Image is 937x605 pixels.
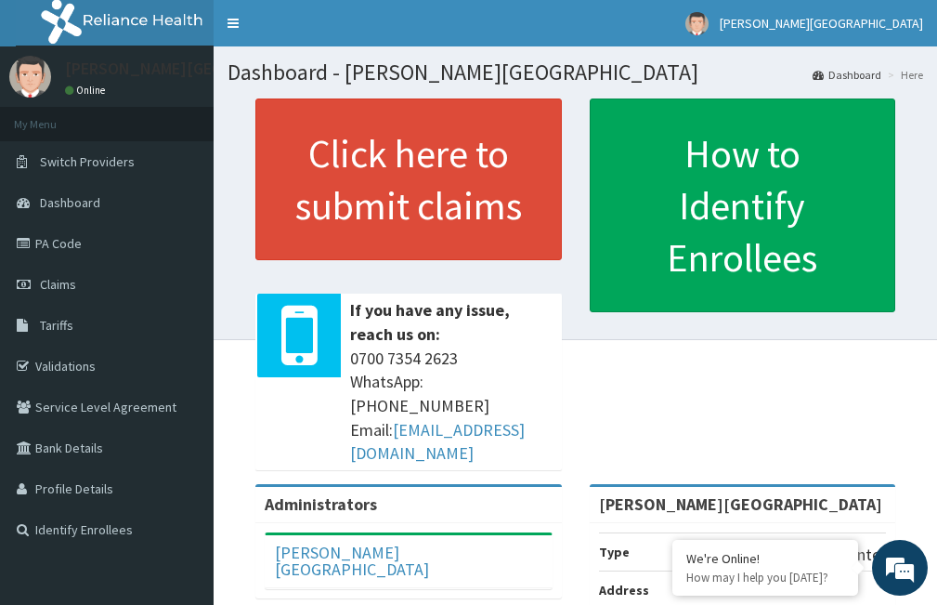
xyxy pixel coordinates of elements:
img: User Image [9,56,51,98]
h1: Dashboard - [PERSON_NAME][GEOGRAPHIC_DATA] [228,60,923,85]
a: [PERSON_NAME][GEOGRAPHIC_DATA] [275,542,429,580]
div: Minimize live chat window [305,9,349,54]
div: Chat with us now [97,104,312,128]
strong: [PERSON_NAME][GEOGRAPHIC_DATA] [599,493,882,515]
b: Administrators [265,493,377,515]
span: We're online! [108,183,256,371]
a: Click here to submit claims [255,99,562,260]
img: User Image [685,12,709,35]
li: Here [883,67,923,83]
a: Online [65,84,110,97]
b: Type [599,544,630,560]
a: How to Identify Enrollees [590,99,896,312]
span: Tariffs [40,317,73,334]
span: Claims [40,276,76,293]
img: d_794563401_company_1708531726252_794563401 [34,93,75,139]
b: If you have any issue, reach us on: [350,299,510,345]
a: Dashboard [813,67,881,83]
b: Address [599,582,649,598]
textarea: Type your message and hit 'Enter' [9,405,354,470]
p: [PERSON_NAME][GEOGRAPHIC_DATA] [65,60,340,77]
span: 0700 7354 2623 WhatsApp: [PHONE_NUMBER] Email: [350,347,553,467]
div: We're Online! [686,550,844,567]
span: Switch Providers [40,153,135,170]
span: Dashboard [40,194,100,211]
p: How may I help you today? [686,570,844,585]
span: [PERSON_NAME][GEOGRAPHIC_DATA] [720,15,923,32]
a: [EMAIL_ADDRESS][DOMAIN_NAME] [350,419,525,465]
